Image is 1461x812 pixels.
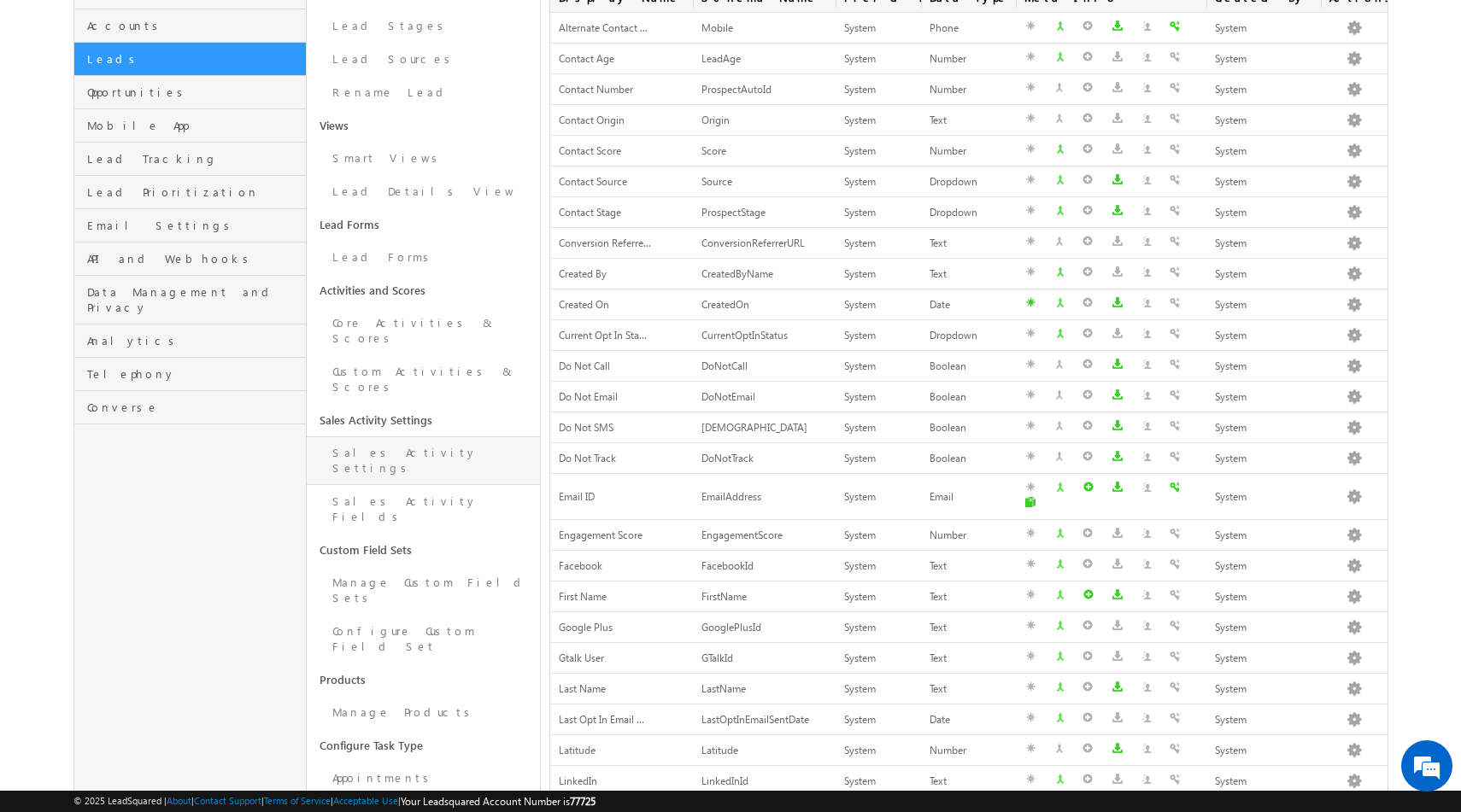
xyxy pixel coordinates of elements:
em: Start Chat [232,526,310,549]
span: Created By [559,267,607,280]
a: Analytics [74,324,307,358]
div: LastName [701,681,827,698]
div: System [844,388,912,406]
div: Score [701,143,827,161]
div: System [844,327,912,345]
span: Contact Number [559,83,633,96]
a: Lead Forms [307,208,540,241]
div: GooglePlusId [701,619,827,637]
a: Telephony [74,358,307,391]
div: ProspectAutoId [701,81,827,99]
textarea: Type your message and hit 'Enter' [22,158,312,511]
span: Contact Age [559,52,614,65]
div: System [1215,711,1312,729]
a: Rename Lead [307,76,540,109]
div: System [844,773,912,791]
div: System [844,681,912,698]
div: Text [930,681,1007,698]
a: Custom Activities & Scores [307,355,540,404]
div: Dropdown [930,327,1007,345]
div: ProspectStage [701,204,827,222]
div: Boolean [930,419,1007,437]
a: Lead Sources [307,43,540,76]
a: Products [307,663,540,696]
span: First Name [559,590,607,603]
div: System [1215,50,1312,68]
div: DoNotTrack [701,450,827,468]
div: System [844,488,912,506]
span: Email ID [559,490,595,503]
span: Do Not Email [559,390,618,403]
span: Telephony [87,366,302,382]
a: Accounts [74,9,307,43]
span: Lead Prioritization [87,184,302,200]
a: Appointments [307,762,540,795]
div: System [844,358,912,376]
div: System [1215,112,1312,130]
div: System [844,650,912,668]
div: System [844,20,912,38]
span: Facebook [559,559,602,572]
div: System [1215,173,1312,191]
a: Mobile App [74,109,307,143]
span: Data Management and Privacy [87,284,302,315]
div: Origin [701,112,827,130]
div: System [1215,773,1312,791]
span: Lead Tracking [87,151,302,166]
span: Google Plus [559,621,613,634]
div: LeadAge [701,50,827,68]
div: System [844,742,912,760]
div: System [844,50,912,68]
a: Configure Task Type [307,729,540,762]
a: Lead Details View [307,175,540,208]
div: Text [930,588,1007,606]
div: System [844,296,912,314]
div: System [1215,450,1312,468]
div: Number [930,742,1007,760]
div: Mobile [701,20,827,38]
span: Current Opt In Sta... [559,329,647,342]
div: System [844,619,912,637]
div: System [1215,681,1312,698]
div: LastOptInEmailSentDate [701,711,827,729]
div: System [1215,419,1312,437]
span: LinkedIn [559,774,597,787]
a: Lead Prioritization [74,176,307,209]
span: Gtalk User [559,651,604,664]
div: System [1215,296,1312,314]
div: Text [930,650,1007,668]
div: DoNotCall [701,358,827,376]
a: Custom Field Sets [307,534,540,566]
div: Text [930,112,1007,130]
div: System [844,450,912,468]
div: System [844,266,912,283]
div: System [1215,527,1312,545]
div: System [844,143,912,161]
div: FacebookId [701,558,827,575]
div: System [844,204,912,222]
div: System [1215,619,1312,637]
span: Conversion Referre... [559,237,651,249]
div: System [1215,388,1312,406]
div: System [1215,20,1312,38]
span: Do Not Track [559,452,616,464]
div: System [844,527,912,545]
span: Opportunities [87,85,302,100]
span: Last Name [559,682,606,695]
a: Sales Activity Settings [307,436,540,485]
a: Leads [74,43,307,76]
a: Smart Views [307,142,540,175]
div: Number [930,527,1007,545]
div: Number [930,143,1007,161]
div: Dropdown [930,204,1007,222]
div: CurrentOptInStatus [701,327,827,345]
div: System [1215,204,1312,222]
span: Engagement Score [559,529,642,541]
div: Text [930,266,1007,283]
a: Terms of Service [264,795,331,806]
div: Date [930,711,1007,729]
img: d_60004797649_company_0_60004797649 [29,90,72,112]
span: Contact Origin [559,114,625,126]
div: Date [930,296,1007,314]
div: System [1215,588,1312,606]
